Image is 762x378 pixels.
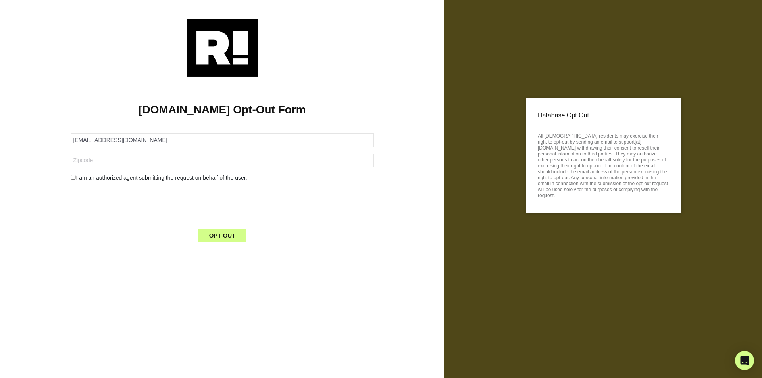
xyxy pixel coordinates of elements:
img: Retention.com [187,19,258,77]
input: Email Address [71,133,373,147]
div: I am an authorized agent submitting the request on behalf of the user. [65,174,379,182]
p: Database Opt Out [538,109,669,121]
iframe: reCAPTCHA [162,188,283,219]
div: Open Intercom Messenger [735,351,754,370]
button: OPT-OUT [198,229,247,242]
h1: [DOMAIN_NAME] Opt-Out Form [12,103,433,117]
p: All [DEMOGRAPHIC_DATA] residents may exercise their right to opt-out by sending an email to suppo... [538,131,669,199]
input: Zipcode [71,154,373,167]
